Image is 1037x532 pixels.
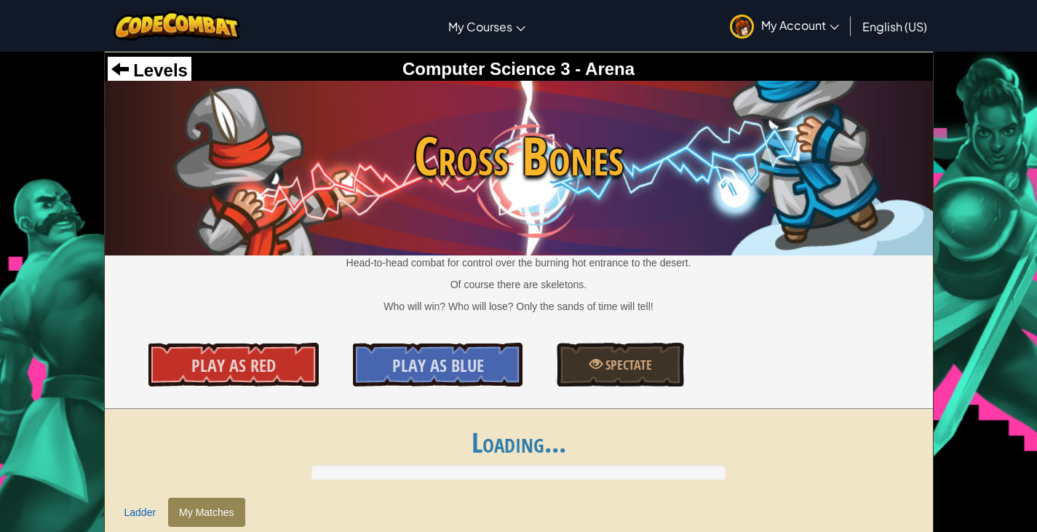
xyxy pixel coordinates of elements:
[557,343,684,386] a: Spectate
[105,255,933,270] p: Head-to-head combat for control over the burning hot entrance to the desert.
[603,356,652,374] span: Spectate
[114,498,167,527] a: Ladder
[855,7,934,46] a: English (US)
[105,119,933,194] span: Cross Bones
[862,19,927,34] span: English (US)
[448,19,512,34] span: My Courses
[730,15,754,39] img: avatar
[441,7,533,46] a: My Courses
[761,17,839,33] span: My Account
[571,59,635,79] span: - Arena
[105,299,933,314] p: Who will win? Who will lose? Only the sands of time will tell!
[111,60,188,80] a: Levels
[114,11,241,41] img: CodeCombat logo
[105,81,933,255] img: Cross Bones
[105,277,933,292] p: Of course there are skeletons.
[402,59,571,79] span: Computer Science 3
[723,3,846,49] a: My Account
[105,427,933,458] h1: Loading...
[168,498,245,527] a: My Matches
[392,354,484,377] span: Play As Blue
[129,60,188,80] span: Levels
[191,354,276,377] span: Play As Red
